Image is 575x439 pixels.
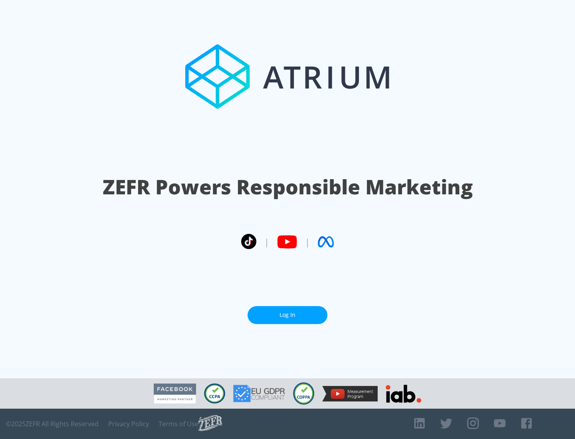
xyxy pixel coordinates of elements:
span: | [264,236,269,248]
img: Facebook Marketing Partner [154,384,196,404]
h1: ZEFR Powers Responsible Marketing [103,173,473,201]
a: Privacy Policy [108,420,149,428]
span: | [305,236,310,248]
img: CCPA Compliant [204,384,225,403]
span: © 2025 ZEFR All Rights Reserved [6,420,99,428]
a: Log In [248,306,327,324]
img: IAB [386,385,421,403]
img: COPPA Compliant [293,382,314,405]
img: YouTube Measurement Program [322,386,378,401]
a: Terms of Use [159,420,198,428]
img: GDPR Compliant [233,385,285,402]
